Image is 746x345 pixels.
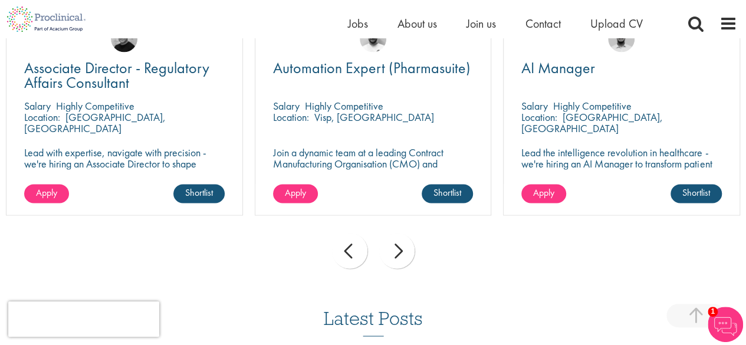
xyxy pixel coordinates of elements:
[273,99,300,113] span: Salary
[24,110,166,135] p: [GEOGRAPHIC_DATA], [GEOGRAPHIC_DATA]
[24,110,60,124] span: Location:
[525,16,561,31] a: Contact
[553,99,632,113] p: Highly Competitive
[24,184,69,203] a: Apply
[111,25,137,52] img: Peter Duvall
[273,61,474,75] a: Automation Expert (Pharmasuite)
[708,307,743,342] img: Chatbot
[521,58,595,78] span: AI Manager
[521,110,557,124] span: Location:
[708,307,718,317] span: 1
[36,186,57,199] span: Apply
[671,184,722,203] a: Shortlist
[273,147,474,192] p: Join a dynamic team at a leading Contract Manufacturing Organisation (CMO) and contribute to grou...
[590,16,643,31] a: Upload CV
[521,184,566,203] a: Apply
[422,184,473,203] a: Shortlist
[24,147,225,192] p: Lead with expertise, navigate with precision - we're hiring an Associate Director to shape regula...
[273,110,309,124] span: Location:
[8,301,159,337] iframe: reCAPTCHA
[533,186,554,199] span: Apply
[466,16,496,31] a: Join us
[379,233,415,268] div: next
[173,184,225,203] a: Shortlist
[324,308,423,336] h3: Latest Posts
[348,16,368,31] a: Jobs
[305,99,383,113] p: Highly Competitive
[521,99,548,113] span: Salary
[24,58,209,93] span: Associate Director - Regulatory Affairs Consultant
[24,61,225,90] a: Associate Director - Regulatory Affairs Consultant
[314,110,434,124] p: Visp, [GEOGRAPHIC_DATA]
[397,16,437,31] a: About us
[273,184,318,203] a: Apply
[521,147,722,180] p: Lead the intelligence revolution in healthcare - we're hiring an AI Manager to transform patient ...
[285,186,306,199] span: Apply
[56,99,134,113] p: Highly Competitive
[521,61,722,75] a: AI Manager
[360,25,386,52] img: Emile De Beer
[521,110,663,135] p: [GEOGRAPHIC_DATA], [GEOGRAPHIC_DATA]
[332,233,367,268] div: prev
[24,99,51,113] span: Salary
[273,58,471,78] span: Automation Expert (Pharmasuite)
[608,25,635,52] img: Timothy Deschamps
